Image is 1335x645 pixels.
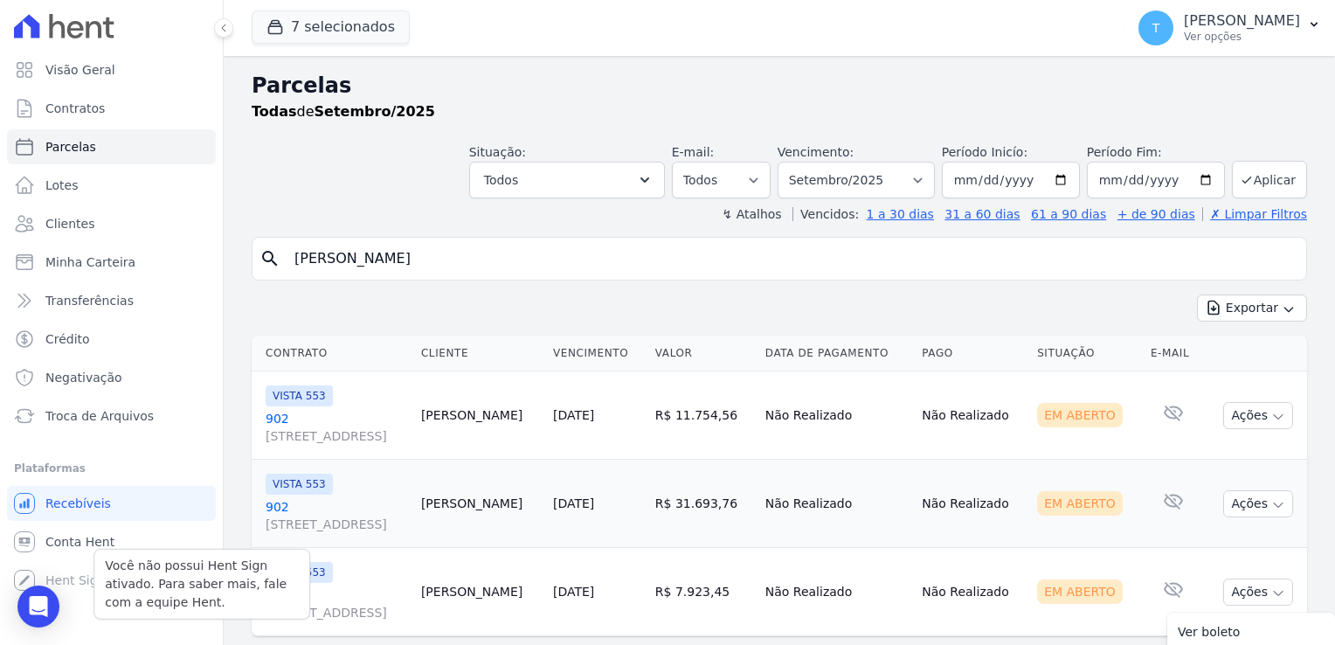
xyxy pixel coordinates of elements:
[1031,207,1106,221] a: 61 a 90 dias
[45,369,122,386] span: Negativação
[7,129,216,164] a: Parcelas
[266,410,407,445] a: 902[STREET_ADDRESS]
[259,248,280,269] i: search
[553,585,594,599] a: [DATE]
[792,207,859,221] label: Vencidos:
[1184,12,1300,30] p: [PERSON_NAME]
[45,138,96,156] span: Parcelas
[7,52,216,87] a: Visão Geral
[648,336,758,371] th: Valor
[414,548,546,636] td: [PERSON_NAME]
[1037,403,1123,427] div: Em Aberto
[252,10,410,44] button: 7 selecionados
[758,371,916,460] td: Não Realizado
[414,336,546,371] th: Cliente
[252,101,435,122] p: de
[7,360,216,395] a: Negativação
[915,460,1030,548] td: Não Realizado
[942,145,1027,159] label: Período Inicío:
[758,336,916,371] th: Data de Pagamento
[45,100,105,117] span: Contratos
[1197,295,1307,322] button: Exportar
[45,215,94,232] span: Clientes
[867,207,934,221] a: 1 a 30 dias
[17,586,59,628] div: Open Intercom Messenger
[1232,161,1307,198] button: Aplicar
[1037,491,1123,516] div: Em Aberto
[105,557,299,612] p: Você não possui Hent Sign ativado. Para saber mais, fale com a equipe Hent.
[14,458,209,479] div: Plataformas
[266,498,407,533] a: 902[STREET_ADDRESS]
[553,408,594,422] a: [DATE]
[648,548,758,636] td: R$ 7.923,45
[7,206,216,241] a: Clientes
[1144,336,1204,371] th: E-mail
[1117,207,1195,221] a: + de 90 dias
[7,168,216,203] a: Lotes
[484,170,518,191] span: Todos
[915,336,1030,371] th: Pago
[553,496,594,510] a: [DATE]
[45,407,154,425] span: Troca de Arquivos
[648,460,758,548] td: R$ 31.693,76
[944,207,1020,221] a: 31 a 60 dias
[45,292,134,309] span: Transferências
[7,524,216,559] a: Conta Hent
[1184,30,1300,44] p: Ver opções
[252,70,1307,101] h2: Parcelas
[284,241,1299,276] input: Buscar por nome do lote ou do cliente
[7,283,216,318] a: Transferências
[45,495,111,512] span: Recebíveis
[778,145,854,159] label: Vencimento:
[414,460,546,548] td: [PERSON_NAME]
[7,399,216,433] a: Troca de Arquivos
[266,427,407,445] span: [STREET_ADDRESS]
[758,460,916,548] td: Não Realizado
[45,533,114,551] span: Conta Hent
[722,207,781,221] label: ↯ Atalhos
[1223,490,1293,517] button: Ações
[45,61,115,79] span: Visão Geral
[414,371,546,460] td: [PERSON_NAME]
[758,548,916,636] td: Não Realizado
[45,330,90,348] span: Crédito
[1202,207,1307,221] a: ✗ Limpar Filtros
[266,516,407,533] span: [STREET_ADDRESS]
[266,586,407,621] a: 902[STREET_ADDRESS]
[1223,579,1293,606] button: Ações
[266,385,333,406] span: VISTA 553
[7,322,216,357] a: Crédito
[546,336,648,371] th: Vencimento
[915,548,1030,636] td: Não Realizado
[915,371,1030,460] td: Não Realizado
[1124,3,1335,52] button: T [PERSON_NAME] Ver opções
[1030,336,1144,371] th: Situação
[266,604,407,621] span: [STREET_ADDRESS]
[469,145,526,159] label: Situação:
[315,103,435,120] strong: Setembro/2025
[45,253,135,271] span: Minha Carteira
[1087,143,1225,162] label: Período Fim:
[7,91,216,126] a: Contratos
[252,103,297,120] strong: Todas
[266,474,333,495] span: VISTA 553
[672,145,715,159] label: E-mail:
[1152,22,1160,34] span: T
[7,245,216,280] a: Minha Carteira
[648,371,758,460] td: R$ 11.754,56
[1037,579,1123,604] div: Em Aberto
[469,162,665,198] button: Todos
[7,486,216,521] a: Recebíveis
[1223,402,1293,429] button: Ações
[45,177,79,194] span: Lotes
[252,336,414,371] th: Contrato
